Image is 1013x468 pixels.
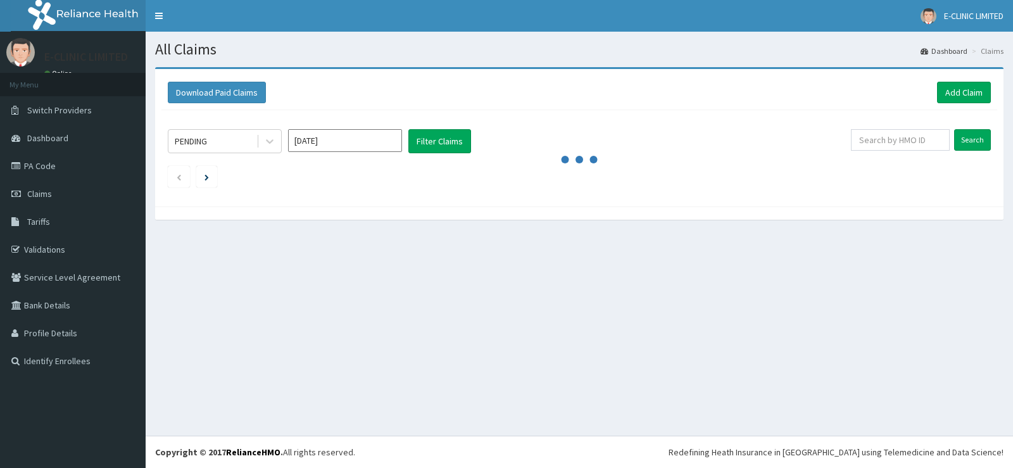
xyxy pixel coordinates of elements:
p: E-CLINIC LIMITED [44,51,128,63]
footer: All rights reserved. [146,436,1013,468]
a: Previous page [176,171,182,182]
button: Filter Claims [408,129,471,153]
a: Online [44,69,75,78]
img: User Image [6,38,35,66]
input: Search [954,129,991,151]
span: Claims [27,188,52,199]
a: Add Claim [937,82,991,103]
input: Search by HMO ID [851,129,950,151]
svg: audio-loading [560,141,598,179]
div: Redefining Heath Insurance in [GEOGRAPHIC_DATA] using Telemedicine and Data Science! [669,446,1004,459]
span: Switch Providers [27,104,92,116]
a: Next page [204,171,209,182]
h1: All Claims [155,41,1004,58]
a: Dashboard [921,46,967,56]
li: Claims [969,46,1004,56]
span: Dashboard [27,132,68,144]
div: PENDING [175,135,207,148]
span: E-CLINIC LIMITED [944,10,1004,22]
img: User Image [921,8,936,24]
span: Tariffs [27,216,50,227]
a: RelianceHMO [226,446,280,458]
input: Select Month and Year [288,129,402,152]
button: Download Paid Claims [168,82,266,103]
strong: Copyright © 2017 . [155,446,283,458]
